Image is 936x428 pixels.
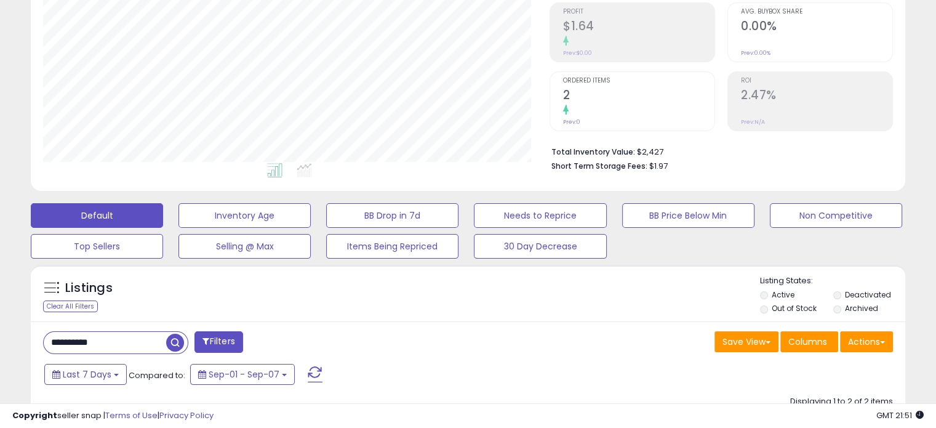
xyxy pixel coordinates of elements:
[44,364,127,385] button: Last 7 Days
[876,410,924,421] span: 2025-09-15 21:51 GMT
[563,9,714,15] span: Profit
[105,410,158,421] a: Terms of Use
[159,410,214,421] a: Privacy Policy
[741,49,770,57] small: Prev: 0.00%
[563,19,714,36] h2: $1.64
[790,396,893,408] div: Displaying 1 to 2 of 2 items
[563,49,592,57] small: Prev: $0.00
[563,78,714,84] span: Ordered Items
[12,410,214,422] div: seller snap | |
[788,336,827,348] span: Columns
[563,88,714,105] h2: 2
[65,280,113,297] h5: Listings
[326,234,458,259] button: Items Being Repriced
[622,203,754,228] button: BB Price Below Min
[760,275,905,287] p: Listing States:
[551,143,884,158] li: $2,427
[840,331,893,352] button: Actions
[714,331,778,352] button: Save View
[741,88,892,105] h2: 2.47%
[178,234,311,259] button: Selling @ Max
[129,369,185,381] span: Compared to:
[551,147,635,157] b: Total Inventory Value:
[649,160,668,172] span: $1.97
[772,289,794,300] label: Active
[209,368,279,381] span: Sep-01 - Sep-07
[780,331,838,352] button: Columns
[844,303,878,313] label: Archived
[178,203,311,228] button: Inventory Age
[741,78,892,84] span: ROI
[741,118,765,126] small: Prev: N/A
[474,234,606,259] button: 30 Day Decrease
[551,161,647,171] b: Short Term Storage Fees:
[326,203,458,228] button: BB Drop in 7d
[190,364,295,385] button: Sep-01 - Sep-07
[741,9,892,15] span: Avg. Buybox Share
[772,303,817,313] label: Out of Stock
[31,203,163,228] button: Default
[43,301,98,312] div: Clear All Filters
[844,289,890,300] label: Deactivated
[741,19,892,36] h2: 0.00%
[31,234,163,259] button: Top Sellers
[474,203,606,228] button: Needs to Reprice
[563,118,580,126] small: Prev: 0
[770,203,902,228] button: Non Competitive
[63,368,111,381] span: Last 7 Days
[194,331,242,353] button: Filters
[12,410,57,421] strong: Copyright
